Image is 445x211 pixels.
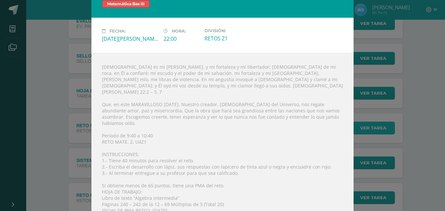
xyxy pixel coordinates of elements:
div: RETOS Z1 [204,35,261,42]
div: [DATE][PERSON_NAME] [102,35,158,42]
label: División: [204,28,261,33]
div: 22:00 [164,35,199,42]
span: Hora: [172,29,186,34]
span: Fecha: [109,29,126,34]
